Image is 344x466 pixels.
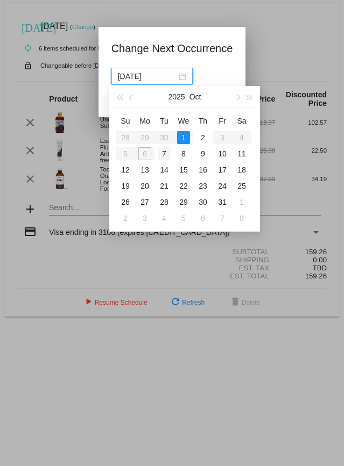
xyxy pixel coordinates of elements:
[193,162,213,178] td: 10/16/2025
[155,178,174,194] td: 10/21/2025
[213,162,232,178] td: 10/17/2025
[232,146,251,162] td: 10/11/2025
[114,86,125,107] button: Last year (Control + left)
[138,196,151,209] div: 27
[216,212,229,225] div: 7
[155,146,174,162] td: 10/7/2025
[196,147,209,160] div: 9
[116,194,135,210] td: 10/26/2025
[158,196,171,209] div: 28
[235,212,248,225] div: 8
[177,212,190,225] div: 5
[189,86,201,107] button: Oct
[118,70,177,82] input: Select date
[155,162,174,178] td: 10/14/2025
[158,147,171,160] div: 7
[119,212,132,225] div: 2
[213,194,232,210] td: 10/31/2025
[196,180,209,192] div: 23
[116,210,135,226] td: 11/2/2025
[138,212,151,225] div: 3
[119,180,132,192] div: 19
[216,147,229,160] div: 10
[231,86,243,107] button: Next month (PageDown)
[216,180,229,192] div: 24
[116,162,135,178] td: 10/12/2025
[193,112,213,130] th: Thu
[174,210,193,226] td: 11/5/2025
[138,180,151,192] div: 20
[235,180,248,192] div: 25
[235,163,248,176] div: 18
[213,146,232,162] td: 10/10/2025
[177,147,190,160] div: 8
[196,212,209,225] div: 6
[135,210,155,226] td: 11/3/2025
[138,163,151,176] div: 13
[213,178,232,194] td: 10/24/2025
[135,178,155,194] td: 10/20/2025
[155,194,174,210] td: 10/28/2025
[177,196,190,209] div: 29
[116,112,135,130] th: Sun
[232,178,251,194] td: 10/25/2025
[119,163,132,176] div: 12
[158,163,171,176] div: 14
[174,146,193,162] td: 10/8/2025
[119,196,132,209] div: 26
[196,196,209,209] div: 30
[135,112,155,130] th: Mon
[244,86,256,107] button: Next year (Control + right)
[213,112,232,130] th: Fri
[235,196,248,209] div: 1
[169,86,185,107] button: 2025
[174,112,193,130] th: Wed
[174,178,193,194] td: 10/22/2025
[116,178,135,194] td: 10/19/2025
[232,112,251,130] th: Sat
[216,163,229,176] div: 17
[193,146,213,162] td: 10/9/2025
[196,163,209,176] div: 16
[111,40,233,57] h1: Change Next Occurrence
[232,162,251,178] td: 10/18/2025
[193,178,213,194] td: 10/23/2025
[213,210,232,226] td: 11/7/2025
[125,86,137,107] button: Previous month (PageUp)
[216,196,229,209] div: 31
[174,162,193,178] td: 10/15/2025
[196,131,209,144] div: 2
[232,194,251,210] td: 11/1/2025
[158,180,171,192] div: 21
[177,163,190,176] div: 15
[235,147,248,160] div: 11
[155,210,174,226] td: 11/4/2025
[135,194,155,210] td: 10/27/2025
[193,130,213,146] td: 10/2/2025
[158,212,171,225] div: 4
[135,162,155,178] td: 10/13/2025
[193,210,213,226] td: 11/6/2025
[177,180,190,192] div: 22
[174,194,193,210] td: 10/29/2025
[193,194,213,210] td: 10/30/2025
[155,112,174,130] th: Tue
[232,210,251,226] td: 11/8/2025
